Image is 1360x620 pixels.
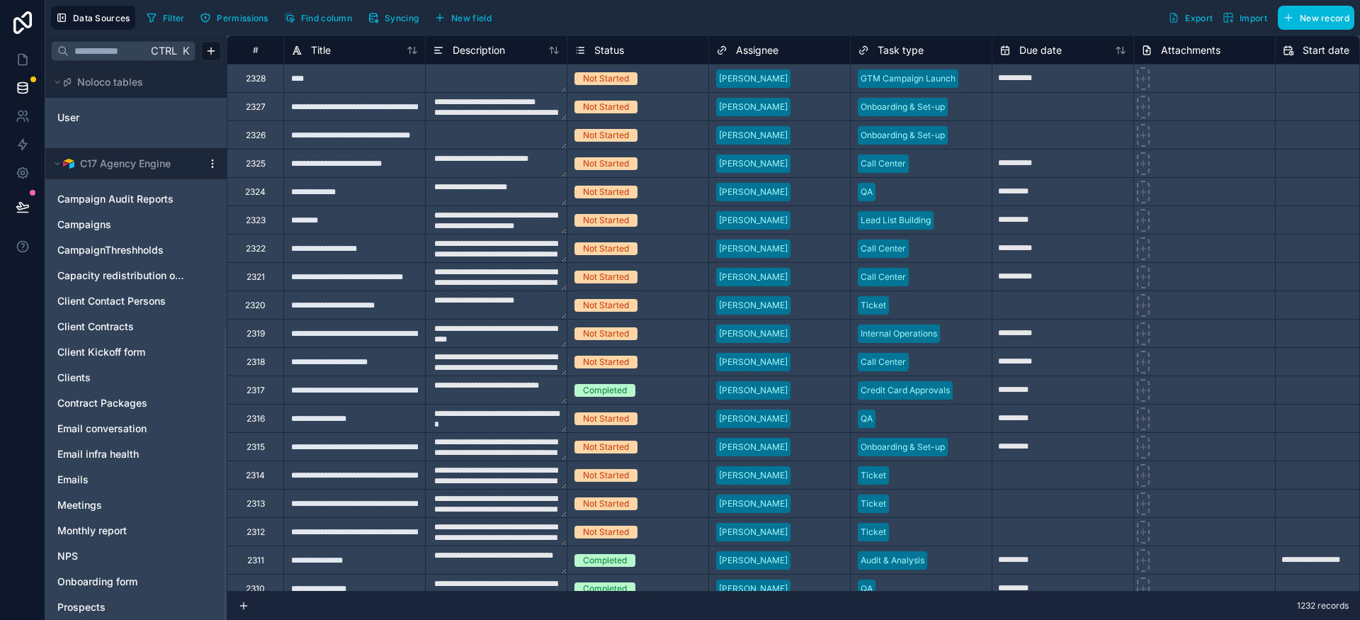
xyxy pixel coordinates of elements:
button: Data Sources [51,6,135,30]
span: Task type [878,43,924,57]
div: CampaignThreshholds [51,239,221,261]
div: Campaigns [51,213,221,236]
div: Not Started [583,271,629,283]
div: QA [861,582,873,595]
div: Monthly report [51,519,221,542]
div: [PERSON_NAME] [719,186,788,198]
div: Not Started [583,242,629,255]
div: Not Started [583,356,629,368]
span: Prospects [57,600,106,614]
button: Filter [141,7,190,28]
div: [PERSON_NAME] [719,299,788,312]
div: [PERSON_NAME] [719,327,788,340]
div: Client Contact Persons [51,290,221,312]
div: 2325 [246,158,266,169]
div: [PERSON_NAME] [719,356,788,368]
a: Client Contracts [57,320,186,334]
span: 1232 records [1297,600,1349,611]
span: Data Sources [73,13,130,23]
div: [PERSON_NAME] [719,384,788,397]
span: Monthly report [57,524,127,538]
div: Campaign Audit Reports [51,188,221,210]
div: Not Started [583,441,629,453]
span: Title [311,43,331,57]
div: 2318 [246,356,265,368]
a: CampaignThreshholds [57,243,186,257]
div: Emails [51,468,221,491]
span: Syncing [385,13,419,23]
div: Call Center [861,157,906,170]
div: [PERSON_NAME] [719,242,788,255]
div: 2311 [247,555,264,566]
div: Onboarding & Set-up [861,441,945,453]
div: Ticket [861,469,886,482]
a: New record [1272,6,1354,30]
span: Description [453,43,505,57]
div: Completed [583,384,627,397]
button: New field [429,7,497,28]
span: Client Contact Persons [57,294,166,308]
div: 2313 [246,498,265,509]
span: Attachments [1161,43,1220,57]
a: Prospects [57,600,186,614]
span: User [57,111,79,125]
button: Import [1218,6,1272,30]
div: Ticket [861,299,886,312]
div: 2312 [246,526,265,538]
span: Campaign Audit Reports [57,192,174,206]
div: Onboarding & Set-up [861,129,945,142]
a: Syncing [363,7,429,28]
span: Contract Packages [57,396,147,410]
div: Not Started [583,497,629,510]
button: Permissions [195,7,273,28]
div: [PERSON_NAME] [719,214,788,227]
span: Export [1185,13,1213,23]
span: Filter [163,13,185,23]
span: K [181,46,191,56]
span: Client Kickoff form [57,345,145,359]
span: New field [451,13,492,23]
a: Campaign Audit Reports [57,192,186,206]
div: 2320 [245,300,266,311]
span: Status [594,43,624,57]
div: 2310 [246,583,265,594]
div: Completed [583,582,627,595]
a: Campaigns [57,218,186,232]
div: [PERSON_NAME] [719,271,788,283]
a: Email infra health [57,447,186,461]
div: [PERSON_NAME] [719,582,788,595]
div: QA [861,186,873,198]
div: Capacity redistribution order [51,264,221,287]
button: Airtable LogoC17 Agency Engine [51,154,201,174]
a: Meetings [57,498,186,512]
span: Noloco tables [77,75,143,89]
div: Email infra health [51,443,221,466]
a: NPS [57,549,186,563]
div: [PERSON_NAME] [719,129,788,142]
span: Permissions [217,13,268,23]
div: [PERSON_NAME] [719,72,788,85]
span: NPS [57,549,78,563]
div: 2327 [246,101,266,113]
a: Email conversation [57,422,186,436]
div: Credit Card Approvals [861,384,950,397]
span: Email conversation [57,422,147,436]
div: [PERSON_NAME] [719,469,788,482]
a: Contract Packages [57,396,186,410]
span: Find column [301,13,352,23]
div: Ticket [861,497,886,510]
div: Email conversation [51,417,221,440]
div: 2323 [246,215,266,226]
div: Not Started [583,412,629,425]
span: Clients [57,371,91,385]
a: Capacity redistribution order [57,269,186,283]
div: Client Kickoff form [51,341,221,363]
span: Emails [57,473,89,487]
a: Client Kickoff form [57,345,186,359]
span: Campaigns [57,218,111,232]
a: Permissions [195,7,278,28]
img: Airtable Logo [63,158,74,169]
div: Call Center [861,356,906,368]
div: 2315 [246,441,265,453]
span: Onboarding form [57,575,137,589]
